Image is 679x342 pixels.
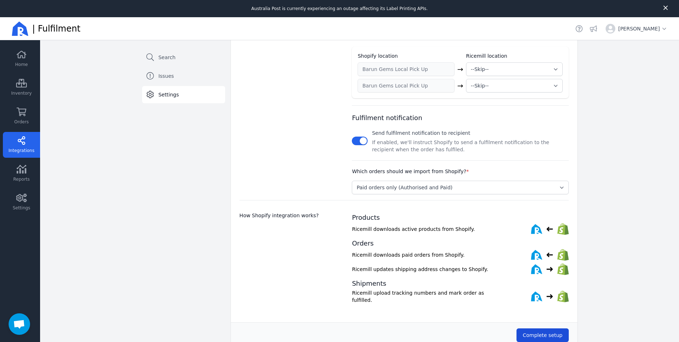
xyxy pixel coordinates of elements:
span: Send fulfilment notification to recipient [372,130,470,136]
input: e.g. My Warehouse [358,63,454,76]
span: Integrations [9,148,34,153]
span: Issues [158,72,174,80]
div: Order download [352,161,568,194]
button: [PERSON_NAME] [603,21,670,37]
h2: Fulfilment notification [352,113,422,123]
p: If enabled, we'll instruct Shopify to send a fulfilment notification to the recipient when the or... [372,139,568,153]
a: Issues [142,67,225,85]
span: Orders [14,119,29,125]
span: Search [158,54,175,61]
h3: Ricemill location [466,52,563,60]
a: Helpdesk [574,24,584,34]
span: Settings [13,205,30,211]
a: Search [142,49,225,66]
h2: Shipments [352,279,568,288]
button: Complete setup [516,328,568,342]
span: Ricemill updates shipping address changes to Shopify. [352,266,496,273]
span: | Fulfilment [32,23,81,34]
span: Ricemill downloads active products from Shopify. [352,225,496,233]
div: Open chat [9,313,30,335]
span: [PERSON_NAME] [618,25,668,32]
div: → [457,81,464,91]
h2: Orders [352,239,568,248]
span: Settings [158,91,179,98]
p: Which orders should we import from Shopify? [352,168,469,175]
h2: Products [352,213,568,222]
div: Australia Post is currently experiencing an outage affecting its Label Printing APIs. [251,6,428,11]
span: Ricemill upload tracking numbers and mark order as fulfilled. [352,289,496,304]
span: Home [15,62,28,67]
h3: Shopify location [358,52,398,60]
div: fulfilment notification [352,106,568,153]
span: Ricemill downloads paid orders from Shopify. [352,251,496,258]
div: → [457,64,464,74]
span: Inventory [11,90,31,96]
img: Ricemill Logo [11,20,29,37]
span: Reports [13,176,30,182]
span: Complete setup [523,332,562,338]
input: e.g. My Warehouse [358,79,454,92]
h3: How Shopify integration works? [239,212,344,219]
a: Settings [142,86,225,103]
